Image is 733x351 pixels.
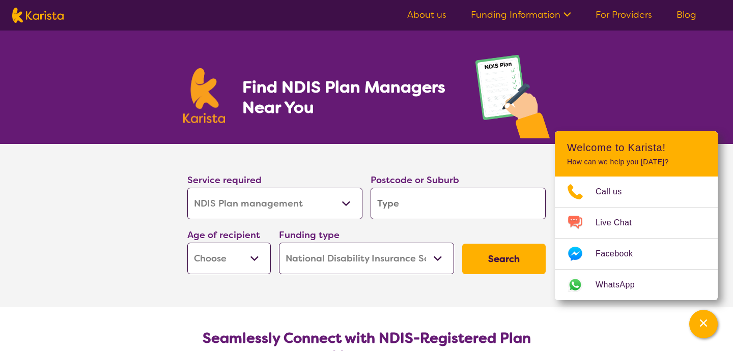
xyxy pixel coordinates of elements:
ul: Choose channel [555,177,718,300]
a: Web link opens in a new tab. [555,270,718,300]
label: Service required [187,174,262,186]
button: Channel Menu [689,310,718,338]
label: Postcode or Suburb [371,174,459,186]
label: Funding type [279,229,340,241]
label: Age of recipient [187,229,260,241]
a: About us [407,9,446,21]
h1: Find NDIS Plan Managers Near You [242,77,455,118]
button: Search [462,244,546,274]
p: How can we help you [DATE]? [567,158,706,166]
input: Type [371,188,546,219]
a: For Providers [596,9,652,21]
a: Funding Information [471,9,571,21]
a: Blog [676,9,696,21]
span: Facebook [596,246,645,261]
span: Live Chat [596,215,644,230]
span: WhatsApp [596,277,647,292]
img: plan-management [475,55,550,144]
img: Karista logo [12,8,64,23]
img: Karista logo [183,68,225,123]
h2: Welcome to Karista! [567,141,706,154]
div: Channel Menu [555,131,718,300]
span: Call us [596,184,634,199]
